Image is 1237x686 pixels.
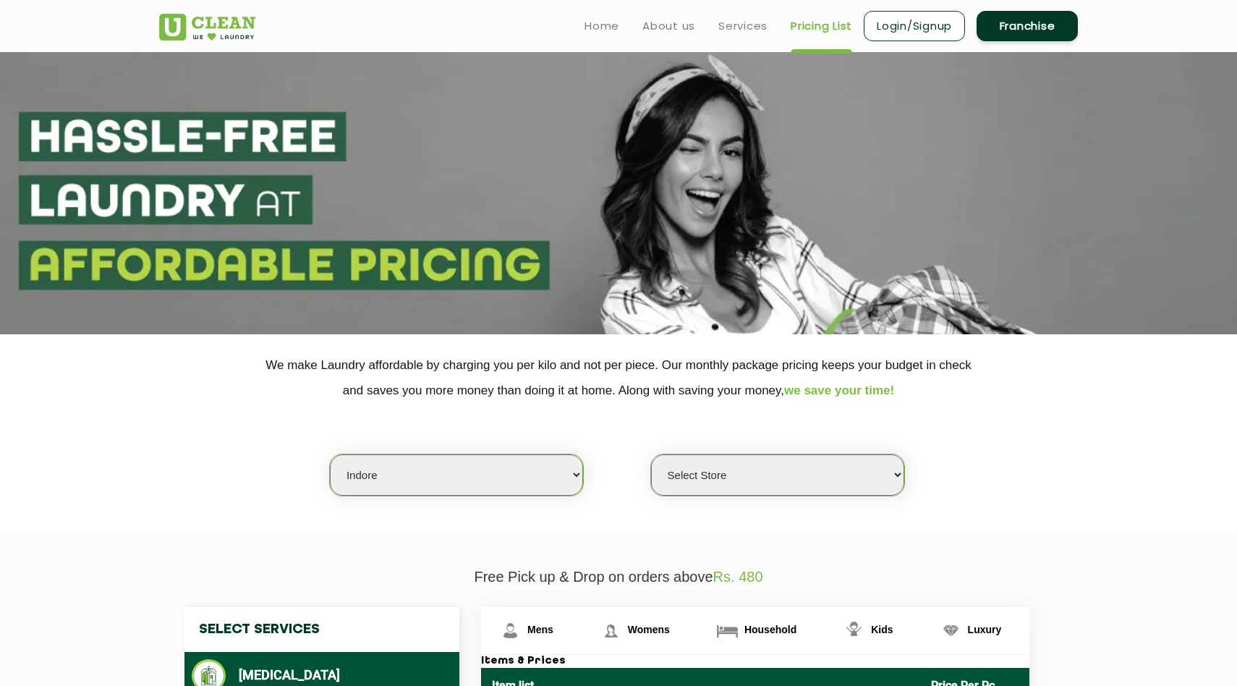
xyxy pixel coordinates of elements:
img: Womens [598,618,624,643]
img: Household [715,618,740,643]
span: Kids [871,624,893,635]
a: Pricing List [791,17,852,35]
img: Kids [841,618,867,643]
span: Womens [628,624,670,635]
img: UClean Laundry and Dry Cleaning [159,14,255,41]
p: We make Laundry affordable by charging you per kilo and not per piece. Our monthly package pricin... [159,352,1078,403]
span: Mens [527,624,553,635]
span: Rs. 480 [713,569,763,585]
img: Mens [498,618,523,643]
span: we save your time! [784,384,894,397]
p: Free Pick up & Drop on orders above [159,569,1078,585]
a: About us [642,17,695,35]
h4: Select Services [184,607,459,652]
h3: Items & Prices [481,655,1029,668]
a: Login/Signup [864,11,965,41]
a: Home [585,17,619,35]
a: Services [718,17,768,35]
img: Luxury [938,618,964,643]
a: Franchise [977,11,1078,41]
span: Household [744,624,796,635]
span: Luxury [968,624,1002,635]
